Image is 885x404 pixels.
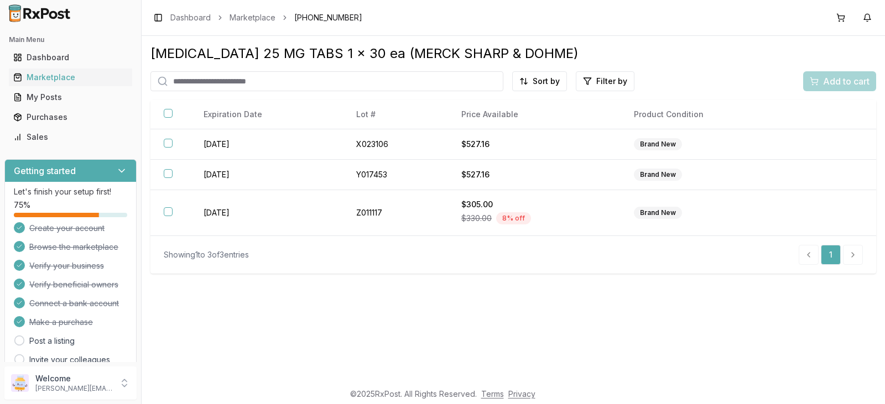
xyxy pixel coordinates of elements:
[4,69,137,86] button: Marketplace
[4,88,137,106] button: My Posts
[13,72,128,83] div: Marketplace
[4,4,75,22] img: RxPost Logo
[621,100,793,129] th: Product Condition
[343,100,448,129] th: Lot #
[461,169,607,180] div: $527.16
[13,132,128,143] div: Sales
[29,317,93,328] span: Make a purchase
[533,76,560,87] span: Sort by
[11,374,29,392] img: User avatar
[9,87,132,107] a: My Posts
[29,242,118,253] span: Browse the marketplace
[4,128,137,146] button: Sales
[4,108,137,126] button: Purchases
[343,190,448,236] td: Z011117
[9,127,132,147] a: Sales
[29,335,75,347] a: Post a listing
[576,71,634,91] button: Filter by
[164,249,249,260] div: Showing 1 to 3 of 3 entries
[799,245,863,265] nav: pagination
[14,186,127,197] p: Let's finish your setup first!
[481,389,504,398] a: Terms
[9,107,132,127] a: Purchases
[448,100,621,129] th: Price Available
[634,169,682,181] div: Brand New
[496,212,531,224] div: 8 % off
[35,384,112,393] p: [PERSON_NAME][EMAIL_ADDRESS][DOMAIN_NAME]
[230,12,275,23] a: Marketplace
[190,100,343,129] th: Expiration Date
[461,199,607,210] div: $305.00
[461,139,607,150] div: $527.16
[14,164,76,177] h3: Getting started
[512,71,567,91] button: Sort by
[29,260,104,271] span: Verify your business
[29,298,119,309] span: Connect a bank account
[13,92,128,103] div: My Posts
[190,129,343,160] td: [DATE]
[170,12,211,23] a: Dashboard
[14,200,30,211] span: 75 %
[35,373,112,384] p: Welcome
[150,45,876,62] div: [MEDICAL_DATA] 25 MG TABS 1 x 30 ea (MERCK SHARP & DOHME)
[190,190,343,236] td: [DATE]
[821,245,841,265] a: 1
[29,279,118,290] span: Verify beneficial owners
[29,223,105,234] span: Create your account
[634,138,682,150] div: Brand New
[13,52,128,63] div: Dashboard
[190,160,343,190] td: [DATE]
[596,76,627,87] span: Filter by
[634,207,682,219] div: Brand New
[343,160,448,190] td: Y017453
[4,49,137,66] button: Dashboard
[343,129,448,160] td: X023106
[9,48,132,67] a: Dashboard
[9,67,132,87] a: Marketplace
[461,213,492,224] span: $330.00
[170,12,362,23] nav: breadcrumb
[508,389,535,398] a: Privacy
[9,35,132,44] h2: Main Menu
[294,12,362,23] span: [PHONE_NUMBER]
[29,354,110,365] a: Invite your colleagues
[13,112,128,123] div: Purchases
